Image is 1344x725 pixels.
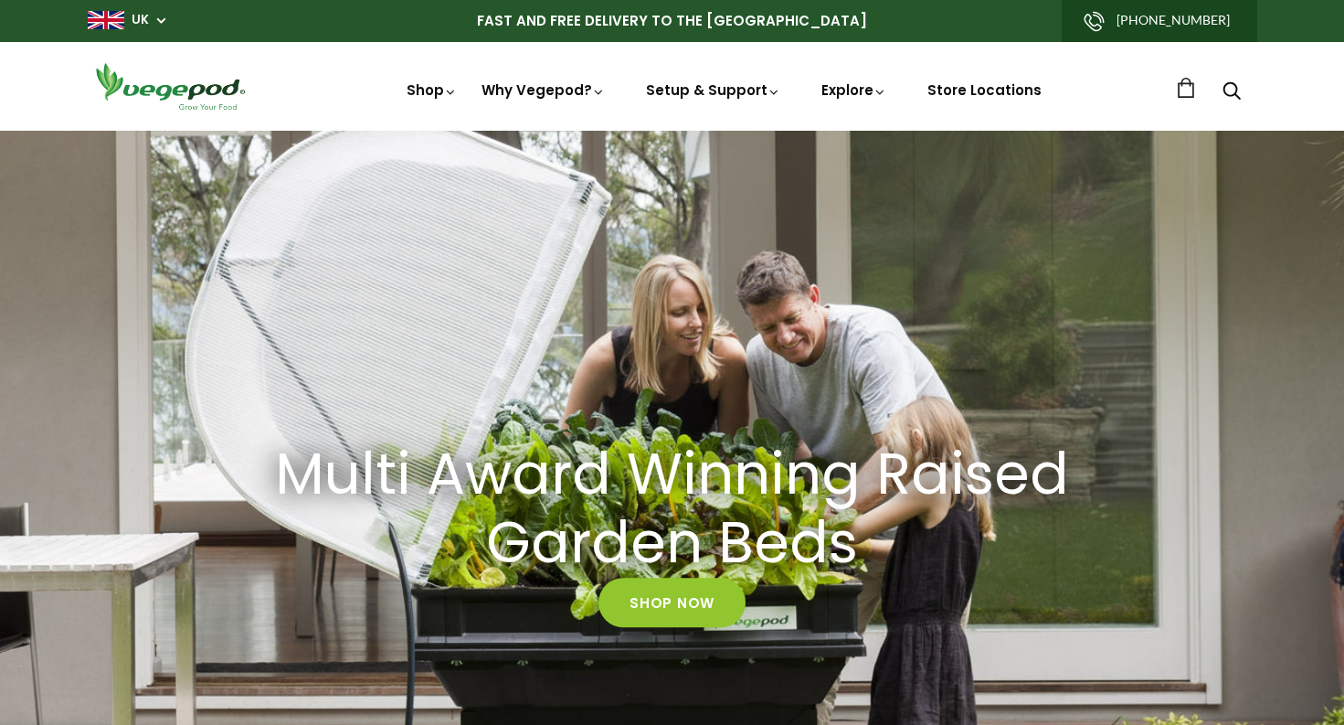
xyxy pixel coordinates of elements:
[238,441,1106,578] a: Multi Award Winning Raised Garden Beds
[598,578,746,627] a: Shop Now
[261,441,1084,578] h2: Multi Award Winning Raised Garden Beds
[88,60,252,112] img: Vegepod
[1222,83,1241,102] a: Search
[646,80,781,100] a: Setup & Support
[482,80,606,100] a: Why Vegepod?
[132,11,149,29] a: UK
[927,80,1042,100] a: Store Locations
[88,11,124,29] img: gb_large.png
[407,80,458,100] a: Shop
[821,80,887,100] a: Explore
